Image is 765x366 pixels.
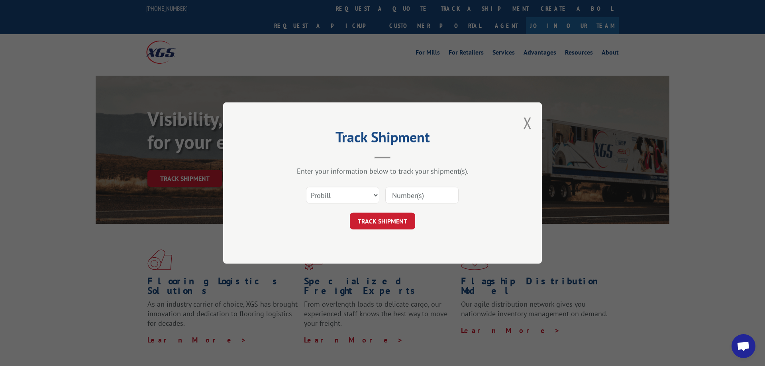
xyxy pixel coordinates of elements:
div: Enter your information below to track your shipment(s). [263,166,502,176]
button: Close modal [523,112,532,133]
button: TRACK SHIPMENT [350,213,415,229]
h2: Track Shipment [263,131,502,147]
div: Open chat [732,334,755,358]
input: Number(s) [385,187,459,204]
